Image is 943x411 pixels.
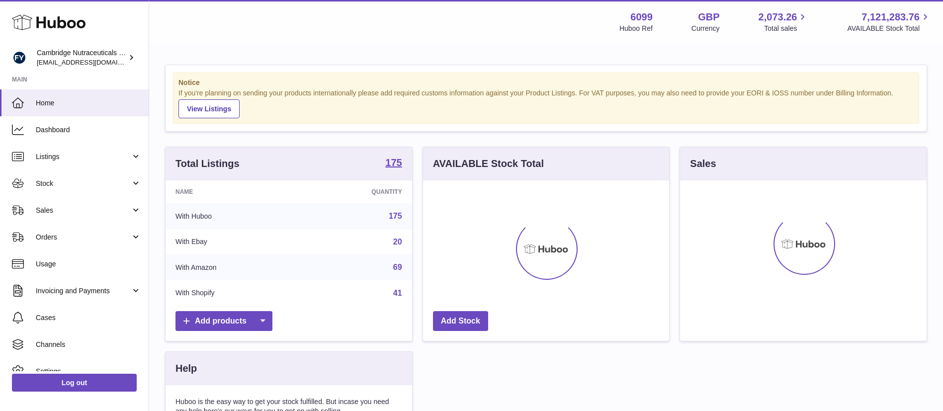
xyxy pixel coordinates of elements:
[37,58,146,66] span: [EMAIL_ADDRESS][DOMAIN_NAME]
[759,10,809,33] a: 2,073.26 Total sales
[166,203,300,229] td: With Huboo
[175,311,272,331] a: Add products
[691,24,720,33] div: Currency
[389,212,402,220] a: 175
[178,88,914,118] div: If you're planning on sending your products internationally please add required customs informati...
[764,24,808,33] span: Total sales
[393,263,402,271] a: 69
[433,311,488,331] a: Add Stock
[36,98,141,108] span: Home
[178,99,240,118] a: View Listings
[36,340,141,349] span: Channels
[166,229,300,255] td: With Ebay
[393,289,402,297] a: 41
[36,259,141,269] span: Usage
[385,158,402,167] strong: 175
[36,125,141,135] span: Dashboard
[861,10,920,24] span: 7,121,283.76
[847,24,931,33] span: AVAILABLE Stock Total
[36,233,131,242] span: Orders
[698,10,719,24] strong: GBP
[36,152,131,162] span: Listings
[759,10,797,24] span: 2,073.26
[36,206,131,215] span: Sales
[175,157,240,170] h3: Total Listings
[300,180,412,203] th: Quantity
[178,78,914,87] strong: Notice
[12,50,27,65] img: internalAdmin-6099@internal.huboo.com
[166,180,300,203] th: Name
[690,157,716,170] h3: Sales
[175,362,197,375] h3: Help
[166,254,300,280] td: With Amazon
[393,238,402,246] a: 20
[385,158,402,169] a: 175
[847,10,931,33] a: 7,121,283.76 AVAILABLE Stock Total
[619,24,653,33] div: Huboo Ref
[36,179,131,188] span: Stock
[36,313,141,323] span: Cases
[37,48,126,67] div: Cambridge Nutraceuticals Ltd
[433,157,544,170] h3: AVAILABLE Stock Total
[12,374,137,392] a: Log out
[630,10,653,24] strong: 6099
[36,286,131,296] span: Invoicing and Payments
[166,280,300,306] td: With Shopify
[36,367,141,376] span: Settings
